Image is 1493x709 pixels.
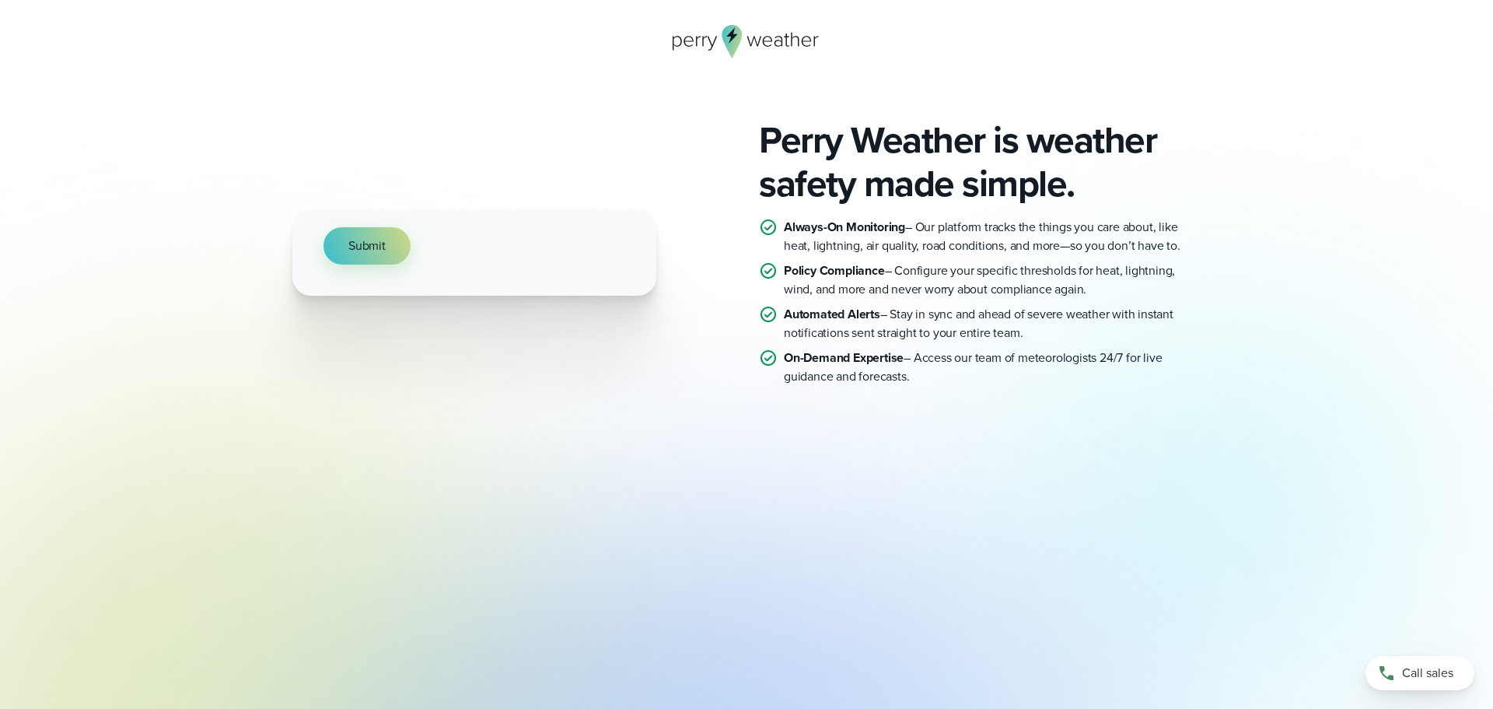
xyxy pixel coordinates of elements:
p: – Configure your specific thresholds for heat, lightning, wind, and more and never worry about co... [784,261,1201,299]
span: Call sales [1402,664,1453,683]
strong: On-Demand Expertise [784,349,904,367]
h2: Perry Weather is weather safety made simple. [759,118,1201,205]
span: Submit [348,237,386,255]
strong: Always-On Monitoring [784,218,905,236]
strong: Automated Alerts [784,305,880,323]
button: Submit [323,227,411,265]
strong: Policy Compliance [784,261,885,279]
p: – Access our team of meteorologists 24/7 for live guidance and forecasts. [784,349,1201,386]
a: Call sales [1365,656,1474,690]
p: – Our platform tracks the things you care about, like heat, lightning, air quality, road conditio... [784,218,1201,255]
p: – Stay in sync and ahead of severe weather with instant notifications sent straight to your entir... [784,305,1201,342]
